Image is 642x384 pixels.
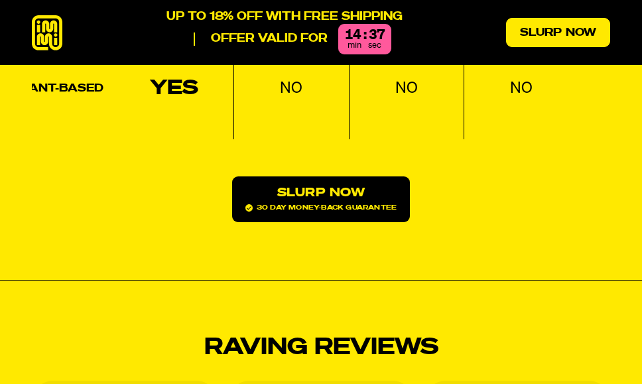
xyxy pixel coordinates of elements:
[166,11,403,24] p: UP TO 18% OFF WITH FREE SHIPPING
[115,38,233,139] td: YES
[464,38,578,139] td: NO
[234,38,349,139] td: NO
[245,204,397,212] span: 30 day money-back guarantee
[368,41,381,50] span: sec
[506,18,610,47] a: Slurp Now
[348,41,361,50] span: min
[369,29,385,43] div: 37
[194,32,328,46] p: Offer valid for
[349,38,464,139] td: NO
[32,337,610,359] h2: Raving Reviews
[232,176,410,222] a: Slurp Now30 day money-back guarantee
[345,29,361,43] div: 14
[7,323,125,377] iframe: Marketing Popup
[363,29,366,43] div: :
